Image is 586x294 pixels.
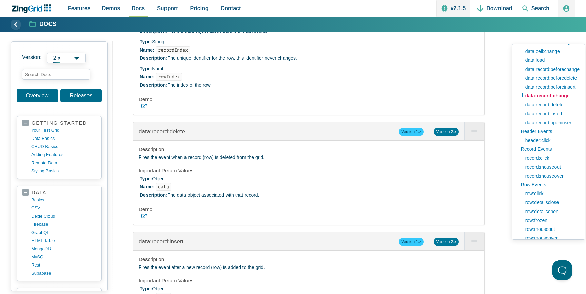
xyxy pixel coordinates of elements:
strong: Type: [140,66,152,71]
code: recordIndex [156,46,190,54]
span: Version: [22,53,42,63]
strong: Name: [140,47,154,53]
a: data:record:beforedelete [522,74,580,82]
a: HTML table [31,237,96,245]
a: data:record:insert [522,109,580,118]
a: remote data [31,159,96,167]
h4: Description [139,146,479,153]
a: data:record:beforechange [522,65,580,74]
a: Header Events [517,127,580,136]
a: record:mouseout [522,163,580,171]
li: Object The data object associated with that record. [140,175,479,199]
span: Docs [132,4,145,13]
input: search input [22,69,90,80]
a: supabase [31,269,96,277]
span: Version 1.x [399,128,424,136]
span: Contact [221,4,241,13]
a: basics [31,196,96,204]
a: Releases [60,89,102,102]
a: data:load [522,56,580,65]
a: MongoDB [31,245,96,253]
span: Demos [102,4,120,13]
li: String The unique identifier for the row, this identifier never changes. [140,38,479,62]
a: Row Events [517,180,580,189]
iframe: Help Scout Beacon - Open [552,260,572,280]
span: Version 2.x [434,128,458,136]
strong: Type: [140,39,152,44]
a: data [22,189,96,196]
li: Number The index of the row. [140,65,479,89]
p: Fires the event when a record (row) is deleted from the grid. [139,153,479,162]
strong: Type: [140,176,152,181]
a: Overview [17,89,58,102]
strong: Type: [140,286,152,291]
strong: Description: [140,82,168,88]
a: adding features [31,151,96,159]
a: styling basics [31,167,96,175]
a: Record Events [517,145,580,153]
h4: Important Return Values [139,167,479,174]
a: data:record:insert [139,238,183,245]
a: rest [31,261,96,269]
a: record:click [522,153,580,162]
span: Pricing [190,4,209,13]
h4: Important Return Values [139,277,479,284]
a: row:detailsopen [522,207,580,216]
a: your first grid [31,126,96,134]
code: rowIndex [156,73,182,81]
h4: Demo [139,96,479,103]
a: row:mouseout [522,225,580,234]
code: data [156,183,171,191]
a: getting started [22,120,96,126]
a: MySQL [31,253,96,261]
p: Fires the event after a new record (row) is added to the grid. [139,263,479,272]
a: data:cell:change [522,47,580,56]
span: Support [157,4,178,13]
a: ZingChart Logo. Click to return to the homepage [11,4,55,13]
strong: Name: [140,184,154,189]
strong: Description: [140,55,168,61]
span: Features [68,4,91,13]
label: Versions [22,53,96,63]
a: data:record:change [522,91,580,100]
span: Version 2.x [434,238,458,246]
a: row:detailsclose [522,198,580,207]
a: firebase [31,220,96,228]
a: header:click [522,136,580,145]
h4: Description [139,256,479,263]
a: data:record:openinsert [522,118,580,127]
a: CRUD basics [31,143,96,151]
strong: Docs [39,21,57,27]
a: CSV [31,204,96,212]
a: row:frozen [522,216,580,225]
h4: Demo [139,206,479,213]
a: Docs [30,20,57,29]
a: row:click [522,189,580,198]
span: Version 1.x [399,238,424,246]
a: data:record:beforeinsert [522,82,580,91]
a: GraphQL [31,228,96,237]
a: record:mouseover [522,171,580,180]
a: dexie cloud [31,212,96,220]
a: data:record:delete [139,128,185,135]
a: row:mouseover [522,234,580,242]
a: data basics [31,134,96,143]
strong: Name: [140,74,154,79]
a: data:record:delete [522,100,580,109]
strong: Description: [140,192,168,198]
